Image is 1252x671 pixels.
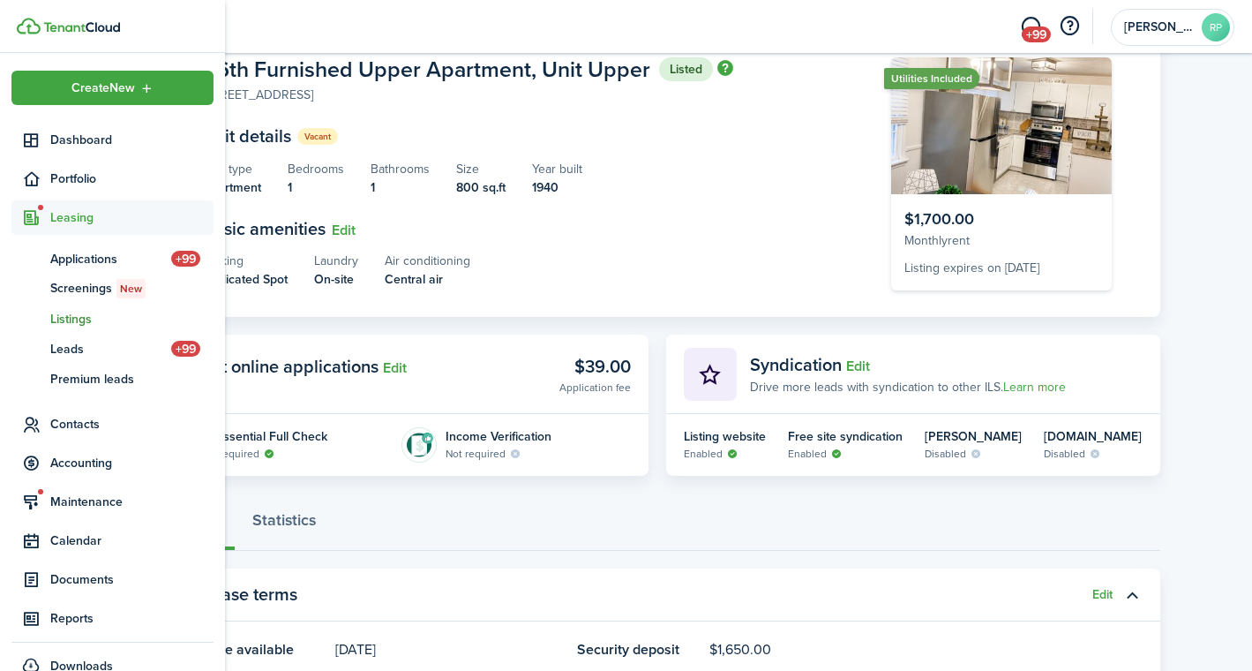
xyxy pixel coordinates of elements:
span: Rouzer Property Consultants [1124,21,1195,34]
img: Income Verification [401,427,437,463]
div: Monthly rent [904,231,1098,250]
a: Statistics [235,498,334,551]
a: ScreeningsNew [11,274,214,304]
div: $39.00 [559,353,631,380]
listing-view-item-description: On-site [314,270,358,289]
button: Edit [383,360,407,376]
listing-view-item-description: 1 [288,178,344,197]
span: Accept online applications [172,353,379,380]
div: $1,700.00 [904,207,1098,231]
div: Listing expires on [DATE] [904,259,1098,277]
a: Listings [11,304,214,334]
button: Toggle accordion [1117,580,1147,610]
status: Listed [659,57,713,82]
panel-main-description: [DATE] [335,639,559,660]
span: +99 [171,251,200,267]
a: Learn more [1003,378,1066,396]
listing-view-item-title: Air conditioning [385,252,470,270]
span: Listings [50,310,214,328]
listing-view-item-indicator: Enabled [172,380,407,396]
button: Open menu [11,71,214,105]
span: New [120,281,142,297]
listing-view-item-indicator: Enabled [684,446,766,462]
button: Open resource center [1054,11,1084,41]
span: +99 [1022,26,1051,42]
span: Reports [50,609,214,628]
div: Essential Full Check [216,427,327,446]
span: Contacts [50,415,214,434]
span: Leads [50,340,171,358]
listing-view-item-description: 1940 [532,178,582,197]
span: Documents [50,570,214,589]
listing-view-item-description: Central air [385,270,470,289]
div: Drive more leads with syndication to other ILS. [750,378,1066,396]
button: Edit [332,222,356,238]
listing-view-item-indicator: Required [216,446,327,462]
span: Premium leads [50,370,214,388]
span: Accounting [50,454,214,472]
span: Create New [71,82,135,94]
listing-view-item-indicator: Enabled [788,446,903,462]
listing-view-item-title: Unit type [203,160,261,178]
text-item: Basic amenities [203,219,326,239]
div: [STREET_ADDRESS] [203,86,313,104]
a: Reports [11,601,214,636]
a: Premium leads [11,364,214,394]
listing-view-item-title: Laundry [314,252,358,270]
div: Income Verification [446,427,551,446]
status: Vacant [297,128,338,145]
ribbon: Utilities Included [884,68,979,89]
img: TenantCloud [17,18,41,34]
div: [DOMAIN_NAME] [1044,427,1142,446]
listing-view-item-indicator: Disabled [925,446,1022,462]
span: Calendar [50,532,214,550]
div: Free site syndication [788,427,903,446]
div: [PERSON_NAME] [925,427,1022,446]
div: Listing website [684,427,766,446]
span: Syndication [750,351,842,378]
span: +99 [171,341,200,357]
listing-view-item-title: Year built [532,160,582,178]
span: Portfolio [50,170,214,188]
panel-main-title: Date available [203,639,326,660]
span: Dashboard [50,131,214,149]
span: Screenings [50,279,214,298]
listing-view-item-indicator: Not required [446,446,551,462]
span: Applications [50,250,171,268]
span: 66th Furnished Upper Apartment, Unit Upper [203,58,650,80]
listing-view-item-indicator: Disabled [1044,446,1142,462]
a: Messaging [1014,4,1047,49]
img: Listing avatar [891,57,1112,194]
button: Edit [846,358,870,374]
a: Applications+99 [11,244,214,274]
avatar-text: RP [1202,13,1230,41]
listing-view-item-title: Size [456,160,506,178]
listing-view-item-title: Parking [203,252,288,270]
listing-view-item-description: 1 [371,178,430,197]
panel-main-title: Security deposit [577,639,701,660]
a: Leads+99 [11,334,214,364]
img: TenantCloud [43,22,120,33]
listing-view-item-description: Dedicated Spot [203,270,288,289]
span: Leasing [50,208,214,227]
panel-main-title: Lease terms [203,584,297,605]
span: Maintenance [50,493,214,511]
text-item: Unit details [203,126,291,147]
listing-view-item-description: 800 sq.ft [456,178,506,197]
a: Dashboard [11,123,214,157]
panel-main-description: $1,650.00 [709,639,1112,660]
listing-view-item-title: Bedrooms [288,160,344,178]
listing-view-item-indicator: Application fee [559,380,631,396]
button: Edit [1092,588,1113,602]
listing-view-item-description: Apartment [203,178,261,197]
listing-view-item-title: Bathrooms [371,160,430,178]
